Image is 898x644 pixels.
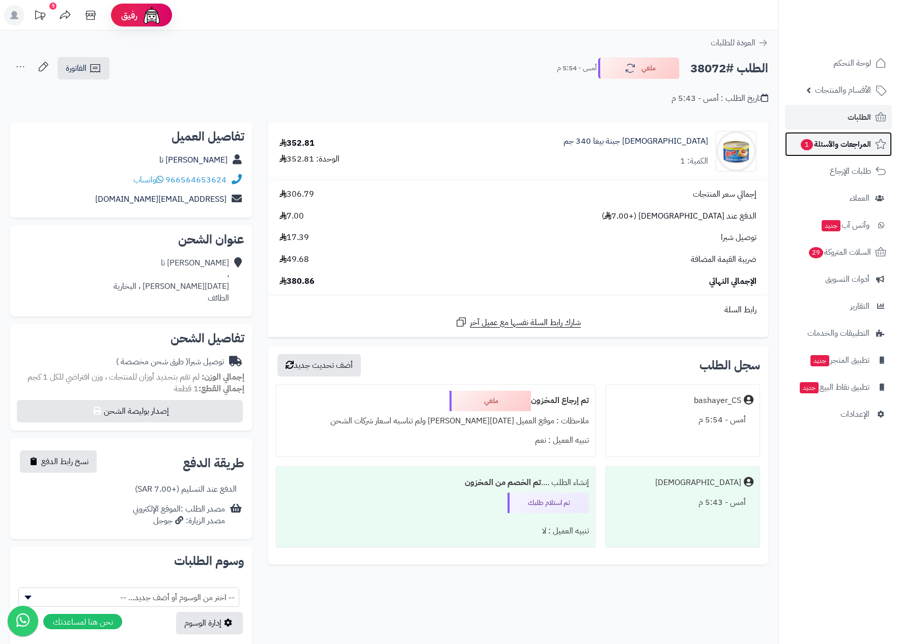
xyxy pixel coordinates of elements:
[174,383,244,395] small: 1 قطعة
[277,354,361,377] button: أضف تحديث جديد
[279,210,304,222] span: 7.00
[785,267,892,291] a: أدوات التسويق
[785,51,892,75] a: لوحة التحكم
[450,391,531,411] div: ملغي
[850,191,869,205] span: العملاء
[470,317,581,329] span: شارك رابط السلة نفسها مع عميل آخر
[27,5,52,28] a: تحديثات المنصة
[27,371,200,383] span: لم تقم بتحديد أوزان للمنتجات ، وزن افتراضي للكل 1 كجم
[176,612,243,634] a: إدارة الوسوم
[809,247,823,258] span: 29
[279,276,315,287] span: 380.86
[455,316,581,329] a: شارك رابط السلة نفسها مع عميل آخر
[133,503,225,527] div: مصدر الطلب :الموقع الإلكتروني
[199,383,244,395] strong: إجمالي القطع:
[564,136,708,147] a: [DEMOGRAPHIC_DATA] جبنة بيغا 340 جم
[18,555,244,567] h2: وسوم الطلبات
[165,174,227,186] a: 966564653624
[508,493,589,513] div: تم استلام طلبك
[655,477,741,489] div: [DEMOGRAPHIC_DATA]
[283,473,588,493] div: إنشاء الطلب ....
[815,83,871,97] span: الأقسام والمنتجات
[830,164,871,178] span: طلبات الإرجاع
[691,254,756,265] span: ضريبة القيمة المضافة
[465,476,541,489] b: تم الخصم من المخزون
[133,174,163,186] a: واتساب
[690,58,768,79] h2: الطلب #38072
[785,132,892,156] a: المراجعات والأسئلة1
[785,105,892,129] a: الطلبات
[279,232,309,244] span: 17.39
[711,37,768,49] a: العودة للطلبات
[810,355,829,366] span: جديد
[598,58,680,79] button: ملغي
[18,130,244,143] h2: تفاصيل العميل
[821,218,869,232] span: وآتس آب
[840,407,869,421] span: الإعدادات
[822,220,840,231] span: جديد
[116,356,224,368] div: توصيل شبرا
[785,186,892,210] a: العملاء
[116,356,188,368] span: ( طرق شحن مخصصة )
[801,139,813,150] span: 1
[716,131,756,172] img: 1673366043-%D8%AA%D9%86%D8%B2%D9%8A%D9%84%20(2)-90x90.jpg
[850,299,869,313] span: التقارير
[785,240,892,264] a: السلات المتروكة29
[272,304,764,316] div: رابط السلة
[49,3,57,10] div: 9
[671,93,768,104] div: تاريخ الطلب : أمس - 5:43 م
[283,521,588,541] div: تنبيه العميل : لا
[18,233,244,246] h2: عنوان الشحن
[121,9,137,21] span: رفيق
[709,276,756,287] span: الإجمالي النهائي
[135,484,237,495] div: الدفع عند التسليم (+7.00 SAR)
[785,375,892,399] a: تطبيق نقاط البيعجديد
[17,400,243,422] button: إصدار بوليصة الشحن
[693,189,756,200] span: إجمالي سعر المنتجات
[711,37,755,49] span: العودة للطلبات
[18,332,244,344] h2: تفاصيل الشحن
[785,321,892,345] a: التطبيقات والخدمات
[283,431,588,450] div: تنبيه العميل : نعم
[602,210,756,222] span: الدفع عند [DEMOGRAPHIC_DATA] (+7.00 )
[283,411,588,431] div: ملاحظات : موقع العميل [DATE][PERSON_NAME] ولم تناسبه اسعار شركات الشحن
[829,25,888,47] img: logo-2.png
[20,450,97,473] button: نسخ رابط الدفع
[848,110,871,124] span: الطلبات
[612,493,753,513] div: أمس - 5:43 م
[114,257,229,304] div: [PERSON_NAME] تا ، [DATE][PERSON_NAME] ، البخارية الطائف
[825,272,869,286] span: أدوات التسويق
[557,63,597,73] small: أمس - 5:54 م
[785,213,892,237] a: وآتس آبجديد
[159,154,228,166] a: [PERSON_NAME] تا
[799,380,869,394] span: تطبيق نقاط البيع
[800,382,819,393] span: جديد
[133,515,225,527] div: مصدر الزيارة: جوجل
[833,56,871,70] span: لوحة التحكم
[183,457,244,469] h2: طريقة الدفع
[531,394,589,407] b: تم إرجاع المخزون
[279,138,315,149] div: 352.81
[66,62,87,74] span: الفاتورة
[785,294,892,318] a: التقارير
[807,326,869,340] span: التطبيقات والخدمات
[809,353,869,367] span: تطبيق المتجر
[612,410,753,430] div: أمس - 5:54 م
[785,348,892,372] a: تطبيق المتجرجديد
[279,254,309,265] span: 49.68
[721,232,756,244] span: توصيل شبرا
[785,402,892,426] a: الإعدادات
[41,455,89,468] span: نسخ رابط الدفع
[142,5,162,25] img: ai-face.png
[694,395,741,407] div: bashayer_CS
[95,193,227,205] a: [EMAIL_ADDRESS][DOMAIN_NAME]
[808,245,871,259] span: السلات المتروكة
[785,159,892,183] a: طلبات الإرجاع
[800,137,871,151] span: المراجعات والأسئلة
[279,153,340,165] div: الوحدة: 352.81
[19,588,239,607] span: -- اختر من الوسوم أو أضف جديد... --
[18,587,239,607] span: -- اختر من الوسوم أو أضف جديد... --
[58,57,109,79] a: الفاتورة
[279,189,314,200] span: 306.79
